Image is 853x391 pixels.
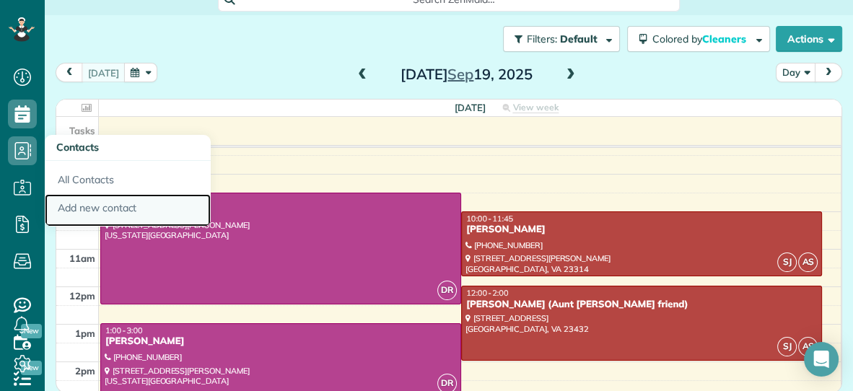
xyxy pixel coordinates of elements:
span: Filters: [527,32,557,45]
span: SJ [777,337,797,356]
button: [DATE] [82,63,126,82]
div: [PERSON_NAME] [465,224,818,236]
span: 2pm [75,365,95,377]
div: [PERSON_NAME] [105,335,457,348]
button: next [815,63,842,82]
button: Actions [776,26,842,52]
span: AS [798,252,818,272]
span: Cleaners [702,32,748,45]
span: SJ [777,252,797,272]
span: 10:00 - 11:45 [466,214,513,224]
button: Colored byCleaners [627,26,770,52]
span: AS [798,337,818,356]
span: Sep [447,65,473,83]
span: Contacts [56,141,99,154]
button: Filters: Default [503,26,620,52]
a: Filters: Default [496,26,620,52]
span: Colored by [652,32,751,45]
h2: [DATE] 19, 2025 [376,66,556,82]
span: 11am [69,252,95,264]
a: All Contacts [45,161,211,194]
span: Default [560,32,598,45]
span: [DATE] [455,102,486,113]
span: 12:00 - 2:00 [466,288,508,298]
div: [PERSON_NAME] (Aunt [PERSON_NAME] friend) [465,299,818,311]
span: View week [512,102,559,113]
span: DR [437,281,457,300]
span: 1:00 - 3:00 [105,325,143,335]
span: Tasks [69,125,95,136]
div: Open Intercom Messenger [804,342,839,377]
button: prev [56,63,83,82]
span: 1pm [75,328,95,339]
button: Day [776,63,816,82]
span: 12pm [69,290,95,302]
a: Add new contact [45,194,211,227]
div: Crystal [105,205,457,217]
